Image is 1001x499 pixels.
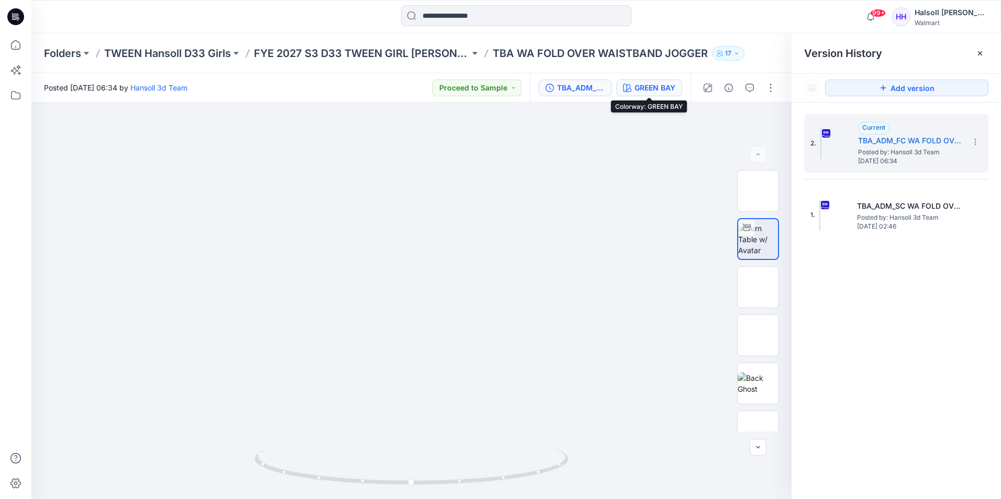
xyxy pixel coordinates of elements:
[810,210,815,220] span: 1.
[820,128,821,159] img: TBA_ADM_FC WA FOLD OVER WAISTBAND JOGGER_ASTM
[804,47,882,60] span: Version History
[616,80,682,96] button: GREEN BAY
[539,80,612,96] button: TBA_ADM_FC WA FOLD OVER WAISTBAND JOGGER_ASTM
[857,200,962,212] h5: TBA_ADM_SC WA FOLD OVER WAISTBAND JOGGER_ASTM
[254,46,470,61] a: FYE 2027 S3 D33 TWEEN GIRL [PERSON_NAME]
[915,19,988,27] div: Walmart
[870,9,886,17] span: 99+
[635,82,675,94] div: GREEN BAY
[915,6,988,19] div: Halsoll [PERSON_NAME] Girls Design Team
[712,46,744,61] button: 17
[857,212,962,223] span: Posted by: Hansoll 3d Team
[738,223,778,256] img: Turn Table w/ Avatar
[804,80,821,96] button: Show Hidden Versions
[44,82,187,93] span: Posted [DATE] 06:34 by
[44,46,81,61] a: Folders
[810,139,816,148] span: 2.
[493,46,708,61] p: TBA WA FOLD OVER WAISTBAND JOGGER
[725,48,731,59] p: 17
[892,7,910,26] div: HH
[862,123,885,131] span: Current
[857,223,962,230] span: [DATE] 02:46
[738,372,778,394] img: Back Ghost
[858,147,963,157] span: Posted by: Hansoll 3d Team
[557,82,605,94] div: TBA_ADM_FC WA FOLD OVER WAISTBAND JOGGER_ASTM
[858,134,963,147] h5: TBA_ADM_FC WA FOLD OVER WAISTBAND JOGGER_ASTM
[130,83,187,92] a: Hansoll 3d Team
[858,157,963,165] span: [DATE] 06:34
[104,46,231,61] a: TWEEN Hansoll D33 Girls
[720,80,737,96] button: Details
[825,80,988,96] button: Add version
[976,49,984,58] button: Close
[819,199,820,231] img: TBA_ADM_SC WA FOLD OVER WAISTBAND JOGGER_ASTM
